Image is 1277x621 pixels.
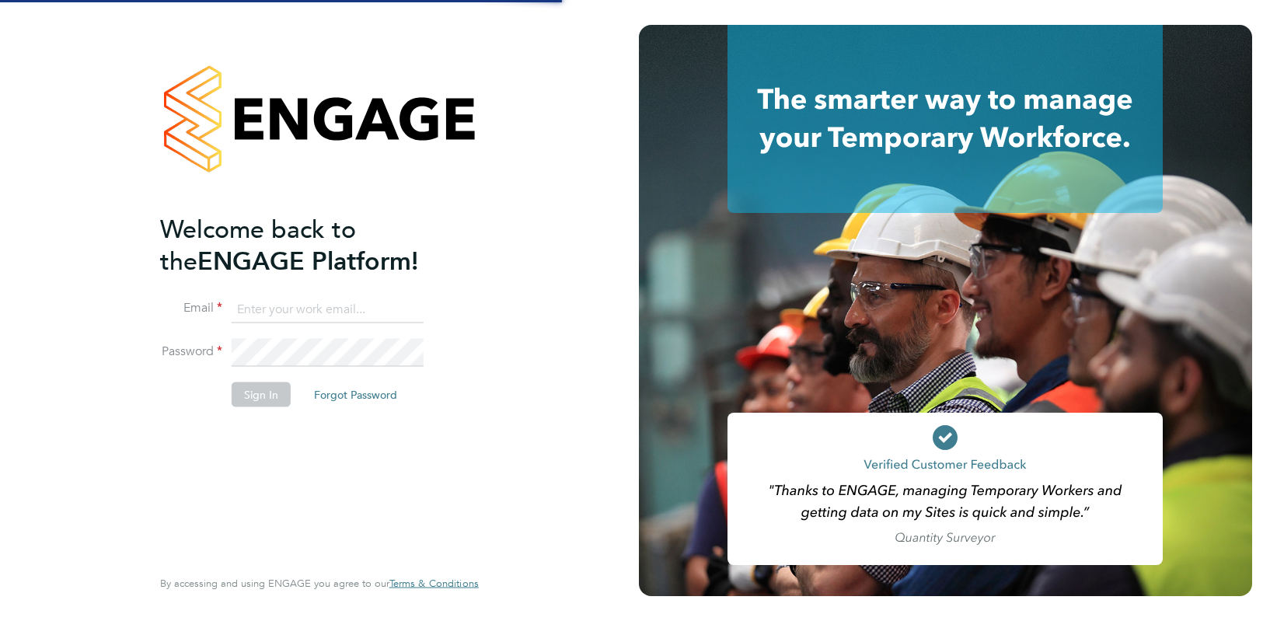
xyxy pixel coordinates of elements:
[160,300,222,316] label: Email
[389,577,479,590] a: Terms & Conditions
[160,577,479,590] span: By accessing and using ENGAGE you agree to our
[232,295,424,323] input: Enter your work email...
[232,382,291,407] button: Sign In
[160,344,222,360] label: Password
[160,213,463,277] h2: ENGAGE Platform!
[160,214,356,276] span: Welcome back to the
[302,382,410,407] button: Forgot Password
